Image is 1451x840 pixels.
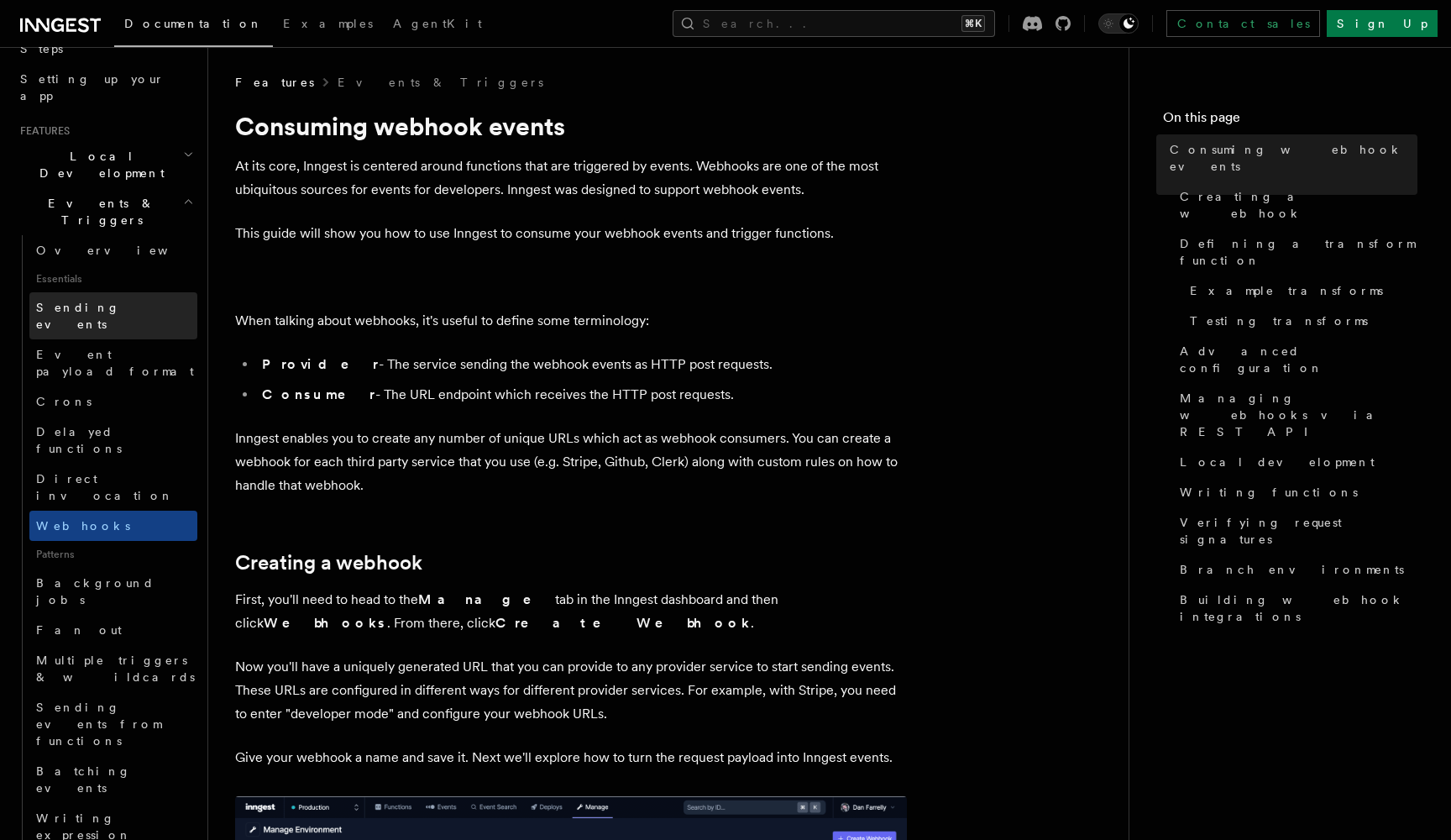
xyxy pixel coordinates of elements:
span: Crons [36,395,92,408]
a: Direct invocation [29,464,197,511]
a: Fan out [29,615,197,645]
a: Creating a webhook [1173,181,1417,228]
span: Building webhook integrations [1180,591,1417,625]
span: Fan out [36,623,122,637]
button: Events & Triggers [13,188,197,235]
a: Branch environments [1173,554,1417,585]
strong: Webhooks [264,615,387,631]
span: Background jobs [36,576,155,606]
kbd: ⌘K [961,15,985,32]
span: AgentKit [393,17,482,30]
a: Creating a webhook [235,551,422,575]
span: Local Development [13,148,183,181]
a: Examples [273,5,383,45]
a: Delayed functions [29,417,197,464]
span: Event payload format [36,348,194,378]
span: Patterns [29,541,197,568]
a: Managing webhooks via REST API [1173,383,1417,447]
span: Documentation [124,17,263,30]
span: Multiple triggers & wildcards [36,654,195,684]
a: Sending events [29,292,197,339]
span: Features [235,74,314,91]
p: At its core, Inngest is centered around functions that are triggered by events. Webhooks are one ... [235,155,907,202]
a: Crons [29,386,197,417]
a: Local development [1173,447,1417,477]
a: Example transforms [1183,276,1417,306]
a: Contact sales [1166,10,1320,37]
span: Defining a transform function [1180,235,1417,269]
li: - The URL endpoint which receives the HTTP post requests. [257,383,907,407]
a: Testing transforms [1183,306,1417,336]
span: Branch environments [1180,561,1404,578]
a: Consuming webhook events [1163,134,1417,181]
p: First, you'll need to head to the tab in the Inngest dashboard and then click . From there, click . [235,588,907,635]
a: Webhooks [29,511,197,541]
li: - The service sending the webhook events as HTTP post requests. [257,353,907,376]
a: Building webhook integrations [1173,585,1417,632]
span: Testing transforms [1190,312,1368,329]
a: Event payload format [29,339,197,386]
span: Setting up your app [20,72,165,102]
span: Batching events [36,764,131,795]
a: Events & Triggers [338,74,543,91]
h1: Consuming webhook events [235,111,907,141]
span: Direct invocation [36,472,174,502]
button: Search...⌘K [673,10,995,37]
a: Verifying request signatures [1173,507,1417,554]
span: Overview [36,244,209,257]
strong: Create Webhook [495,615,751,631]
span: Essentials [29,265,197,292]
strong: Consumer [262,386,375,402]
a: Sign Up [1327,10,1438,37]
a: Defining a transform function [1173,228,1417,276]
span: Events & Triggers [13,195,183,228]
p: Give your webhook a name and save it. Next we'll explore how to turn the request payload into Inn... [235,746,907,769]
a: Setting up your app [13,64,197,111]
button: Toggle dark mode [1098,13,1139,34]
span: Managing webhooks via REST API [1180,390,1417,440]
p: Now you'll have a uniquely generated URL that you can provide to any provider service to start se... [235,655,907,726]
span: Writing functions [1180,484,1358,501]
a: Batching events [29,756,197,803]
span: Creating a webhook [1180,188,1417,222]
span: Webhooks [36,519,130,533]
a: Sending events from functions [29,692,197,756]
a: AgentKit [383,5,492,45]
button: Local Development [13,141,197,188]
a: Writing functions [1173,477,1417,507]
span: Delayed functions [36,425,122,455]
strong: Provider [262,356,379,372]
span: Features [13,124,70,138]
span: Advanced configuration [1180,343,1417,376]
span: Local development [1180,454,1375,470]
a: Background jobs [29,568,197,615]
span: Sending events from functions [36,701,161,748]
a: Documentation [114,5,273,47]
span: Consuming webhook events [1170,141,1417,175]
p: Inngest enables you to create any number of unique URLs which act as webhook consumers. You can c... [235,427,907,497]
a: Multiple triggers & wildcards [29,645,197,692]
strong: Manage [418,591,555,607]
span: Examples [283,17,373,30]
a: Advanced configuration [1173,336,1417,383]
p: When talking about webhooks, it's useful to define some terminology: [235,309,907,333]
h4: On this page [1163,108,1417,134]
span: Sending events [36,301,120,331]
p: This guide will show you how to use Inngest to consume your webhook events and trigger functions. [235,222,907,245]
span: Example transforms [1190,282,1383,299]
a: Overview [29,235,197,265]
span: Verifying request signatures [1180,514,1417,548]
